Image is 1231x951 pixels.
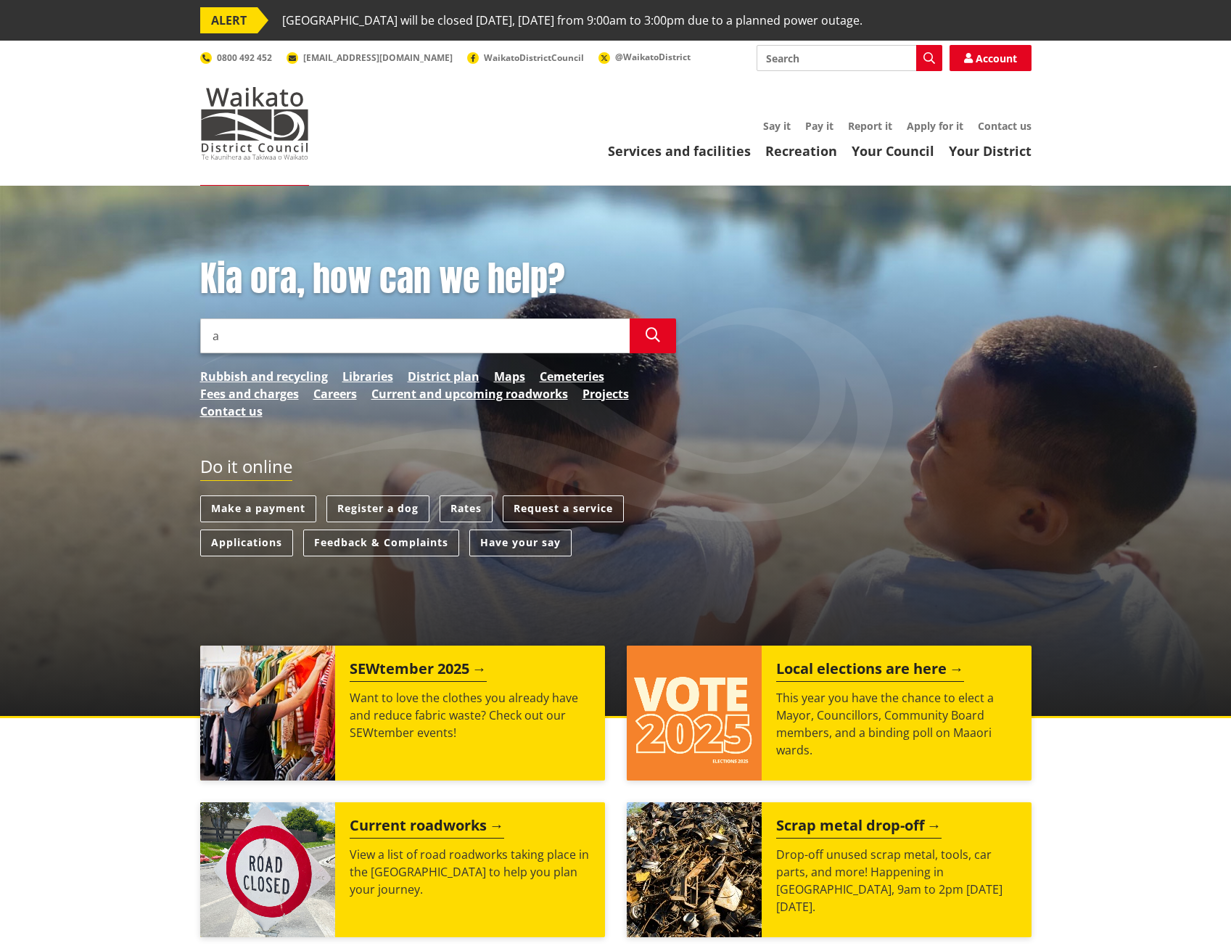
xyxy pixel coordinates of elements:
p: Want to love the clothes you already have and reduce fabric waste? Check out our SEWtember events! [350,689,590,741]
a: Register a dog [326,495,429,522]
a: [EMAIL_ADDRESS][DOMAIN_NAME] [287,52,453,64]
a: Current and upcoming roadworks [371,385,568,403]
input: Search input [200,318,630,353]
a: SEWtember 2025 Want to love the clothes you already have and reduce fabric waste? Check out our S... [200,646,605,781]
a: Feedback & Complaints [303,530,459,556]
a: Libraries [342,368,393,385]
a: Contact us [978,119,1032,133]
span: WaikatoDistrictCouncil [484,52,584,64]
h2: Do it online [200,456,292,482]
img: Waikato District Council - Te Kaunihera aa Takiwaa o Waikato [200,87,309,160]
img: Road closed sign [200,802,335,937]
span: ALERT [200,7,258,33]
a: Your Council [852,142,934,160]
a: Current roadworks View a list of road roadworks taking place in the [GEOGRAPHIC_DATA] to help you... [200,802,605,937]
a: Fees and charges [200,385,299,403]
a: Services and facilities [608,142,751,160]
a: Careers [313,385,357,403]
a: WaikatoDistrictCouncil [467,52,584,64]
a: District plan [408,368,479,385]
img: Vote 2025 [627,646,762,781]
input: Search input [757,45,942,71]
p: Drop-off unused scrap metal, tools, car parts, and more! Happening in [GEOGRAPHIC_DATA], 9am to 2... [776,846,1017,915]
h2: SEWtember 2025 [350,660,487,682]
span: [GEOGRAPHIC_DATA] will be closed [DATE], [DATE] from 9:00am to 3:00pm due to a planned power outage. [282,7,862,33]
a: Contact us [200,403,263,420]
h2: Current roadworks [350,817,504,839]
span: [EMAIL_ADDRESS][DOMAIN_NAME] [303,52,453,64]
a: Pay it [805,119,833,133]
a: A massive pile of rusted scrap metal, including wheels and various industrial parts, under a clea... [627,802,1032,937]
a: Say it [763,119,791,133]
a: Have your say [469,530,572,556]
a: Cemeteries [540,368,604,385]
a: Maps [494,368,525,385]
img: SEWtember [200,646,335,781]
a: Rates [440,495,493,522]
a: Projects [582,385,629,403]
a: Report it [848,119,892,133]
p: This year you have the chance to elect a Mayor, Councillors, Community Board members, and a bindi... [776,689,1017,759]
a: Rubbish and recycling [200,368,328,385]
a: @WaikatoDistrict [598,51,691,63]
span: 0800 492 452 [217,52,272,64]
a: Account [950,45,1032,71]
a: Make a payment [200,495,316,522]
a: Apply for it [907,119,963,133]
img: Scrap metal collection [627,802,762,937]
h2: Scrap metal drop-off [776,817,942,839]
h2: Local elections are here [776,660,964,682]
h1: Kia ora, how can we help? [200,258,676,300]
span: @WaikatoDistrict [615,51,691,63]
a: Recreation [765,142,837,160]
a: 0800 492 452 [200,52,272,64]
a: Applications [200,530,293,556]
p: View a list of road roadworks taking place in the [GEOGRAPHIC_DATA] to help you plan your journey. [350,846,590,898]
a: Your District [949,142,1032,160]
a: Local elections are here This year you have the chance to elect a Mayor, Councillors, Community B... [627,646,1032,781]
a: Request a service [503,495,624,522]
